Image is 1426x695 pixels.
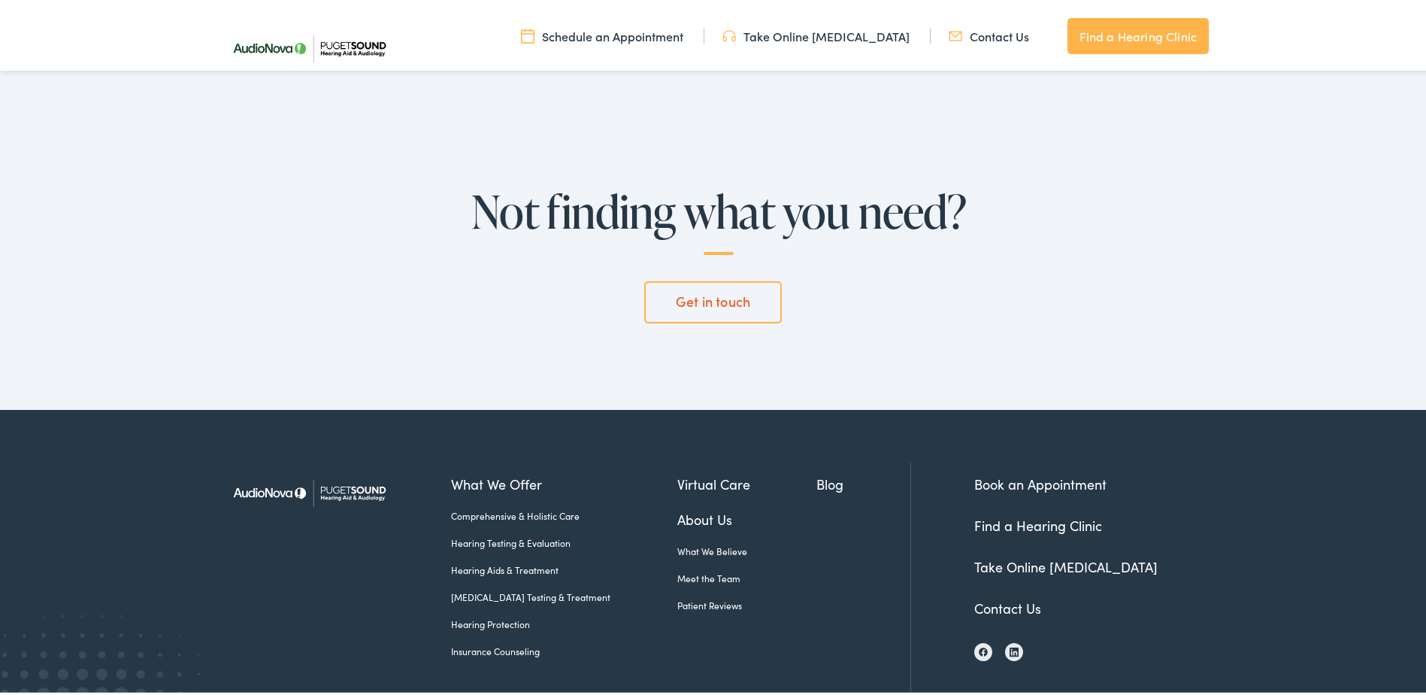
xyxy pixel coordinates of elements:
a: Contact Us [949,25,1029,41]
a: Virtual Care [677,471,817,491]
a: Patient Reviews [677,596,817,609]
a: Find a Hearing Clinic [1067,15,1209,51]
a: [MEDICAL_DATA] Testing & Treatment [451,587,677,601]
a: Contact Us [974,596,1041,615]
a: Insurance Counseling [451,642,677,655]
a: Book an Appointment [974,472,1107,490]
a: Comprehensive & Holistic Care [451,506,677,520]
a: Find a Hearing Clinic [974,513,1102,532]
img: Puget Sound Hearing Aid & Audiology [223,460,395,520]
img: utility icon [722,25,736,41]
a: Blog [816,471,910,491]
a: Take Online [MEDICAL_DATA] [722,25,910,41]
img: Facebook icon, indicating the presence of the site or brand on the social media platform. [979,645,988,654]
a: Get in touch [644,278,781,320]
a: Hearing Testing & Evaluation [451,533,677,547]
img: utility icon [949,25,962,41]
a: Schedule an Appointment [521,25,683,41]
a: Take Online [MEDICAL_DATA] [974,554,1158,573]
h2: Not finding what you need? [448,184,989,252]
a: What We Believe [677,542,817,555]
a: About Us [677,506,817,527]
img: LinkedIn [1010,644,1019,654]
a: Hearing Protection [451,615,677,628]
a: Meet the Team [677,569,817,582]
img: utility icon [521,25,534,41]
a: What We Offer [451,471,677,491]
a: Hearing Aids & Treatment [451,560,677,574]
